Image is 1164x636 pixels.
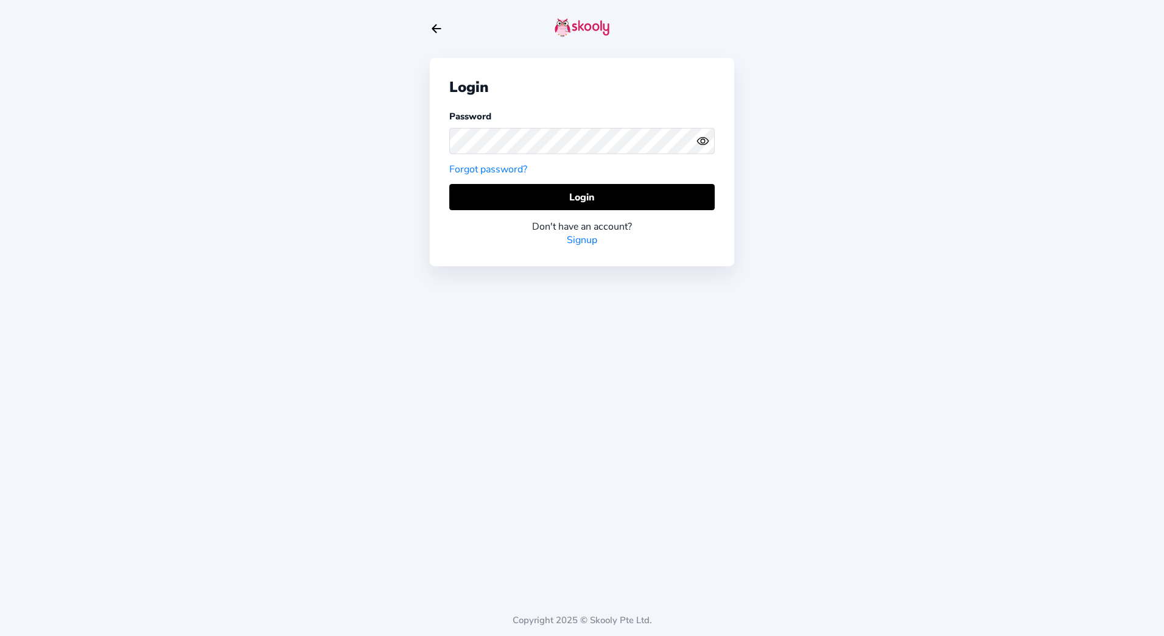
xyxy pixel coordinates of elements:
button: arrow back outline [430,22,443,35]
ion-icon: eye outline [696,135,709,147]
img: skooly-logo.png [555,18,609,37]
a: Forgot password? [449,163,527,176]
button: Login [449,184,715,210]
button: eye outlineeye off outline [696,135,715,147]
label: Password [449,110,491,122]
div: Login [449,77,715,97]
a: Signup [567,233,597,247]
div: Don't have an account? [449,220,715,233]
